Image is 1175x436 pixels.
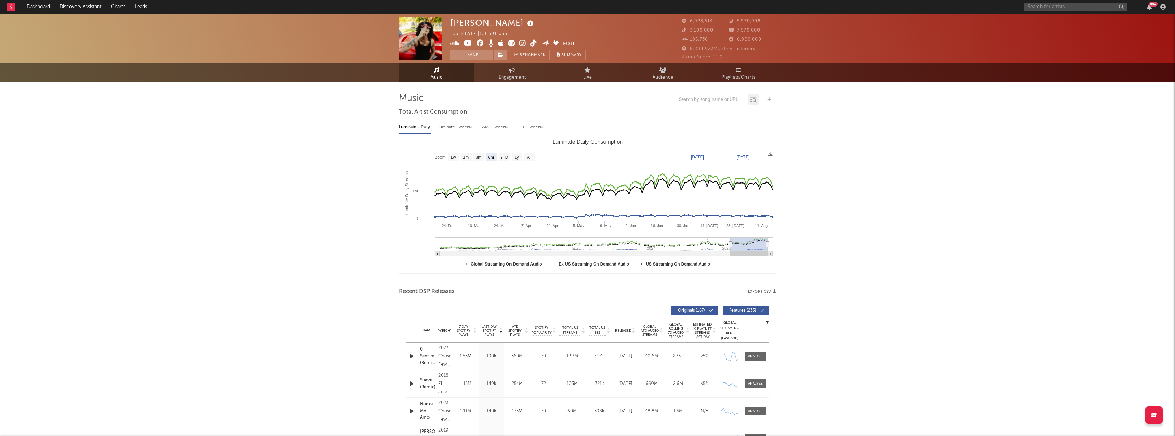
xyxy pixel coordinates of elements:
[475,155,481,160] text: 3m
[640,325,659,337] span: Global ATD Audio Streams
[438,399,451,424] div: 2023 Chosen Few Emerald Entertainment, Inc.
[729,28,760,33] span: 7,570,000
[589,325,606,335] span: Total US SES
[532,353,556,360] div: 70
[667,353,690,360] div: 833k
[455,380,477,387] div: 1.15M
[532,380,556,387] div: 72
[589,408,610,415] div: 398k
[399,63,474,82] a: Music
[531,325,552,335] span: Spotify Popularity
[693,353,716,360] div: <5%
[404,171,409,215] text: Luminate Daily Streams
[455,408,477,415] div: 1.11M
[455,325,473,337] span: 7 Day Spotify Plays
[516,121,544,133] div: OCC - Weekly
[563,40,575,48] button: Edit
[480,408,503,415] div: 140k
[682,28,713,33] span: 3,100,000
[494,224,507,228] text: 24. Mar
[583,73,592,82] span: Live
[729,19,761,23] span: 5,970,908
[430,73,443,82] span: Music
[468,224,481,228] text: 10. Mar
[667,322,685,339] span: Global Rolling 7D Audio Streams
[553,50,586,60] button: Summary
[700,224,718,228] text: 14. [DATE]
[438,372,451,396] div: 2018 El Jefe Records
[682,55,723,59] span: Jump Score: 44.0
[646,262,710,267] text: US Streaming On-Demand Audio
[527,155,531,160] text: All
[559,380,585,387] div: 103M
[415,216,418,221] text: 0
[719,320,740,341] div: Global Streaming Trend (Last 60D)
[589,353,610,360] div: 74.4k
[701,63,776,82] a: Playlists/Charts
[667,408,690,415] div: 1.5M
[480,121,509,133] div: BMAT - Weekly
[675,97,748,103] input: Search by song name or URL
[437,121,473,133] div: Luminate - Weekly
[625,224,636,228] text: 2. Jun
[721,73,755,82] span: Playlists/Charts
[471,262,542,267] text: Global Streaming On-Demand Audio
[399,287,455,296] span: Recent DSP Releases
[559,262,629,267] text: Ex-US Streaming On-Demand Audio
[667,380,690,387] div: 2.6M
[399,121,431,133] div: Luminate - Daily
[480,325,498,337] span: Last Day Spotify Plays
[442,224,454,228] text: 24. Feb
[729,37,761,42] span: 6,900,000
[399,136,776,273] svg: Luminate Daily Consumption
[559,408,585,415] div: 60M
[640,353,663,360] div: 40.6M
[677,224,689,228] text: 30. Jun
[653,73,673,82] span: Audience
[725,155,729,160] text: →
[510,50,550,60] a: Benchmark
[450,155,456,160] text: 1w
[640,380,663,387] div: 669M
[682,37,708,42] span: 195,736
[520,51,546,59] span: Benchmark
[420,401,435,421] div: Nunca Me Amo
[399,108,467,116] span: Total Artist Consumption
[1024,3,1127,11] input: Search for artists
[682,19,713,23] span: 6,928,514
[547,224,559,228] text: 21. Apr
[1149,2,1158,7] div: 99 +
[455,353,477,360] div: 1.53M
[420,328,435,333] div: Name
[559,325,581,335] span: Total US Streams
[573,224,585,228] text: 5. May
[521,224,531,228] text: 7. Apr
[412,189,418,193] text: 1M
[693,380,716,387] div: <5%
[463,155,469,160] text: 1m
[640,408,663,415] div: 48.8M
[474,63,550,82] a: Engagement
[650,224,663,228] text: 16. Jun
[559,353,585,360] div: 12.3M
[726,224,744,228] text: 28. [DATE]
[727,309,759,313] span: Features ( 233 )
[506,325,524,337] span: ATD Spotify Plays
[420,346,435,366] a: 0 Sentimientos (Remix) [feat. Baby Rasta, [PERSON_NAME], [PERSON_NAME] & [PERSON_NAME]]
[498,73,526,82] span: Engagement
[614,408,637,415] div: [DATE]
[693,322,712,339] span: Estimated % Playlist Streams Last Day
[723,306,769,315] button: Features(233)
[532,408,556,415] div: 70
[506,353,528,360] div: 360M
[691,155,704,160] text: [DATE]
[598,224,612,228] text: 19. May
[552,139,623,145] text: Luminate Daily Consumption
[693,408,716,415] div: N/A
[562,53,582,57] span: Summary
[671,306,718,315] button: Originals(167)
[500,155,508,160] text: YTD
[614,353,637,360] div: [DATE]
[435,155,446,160] text: Zoom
